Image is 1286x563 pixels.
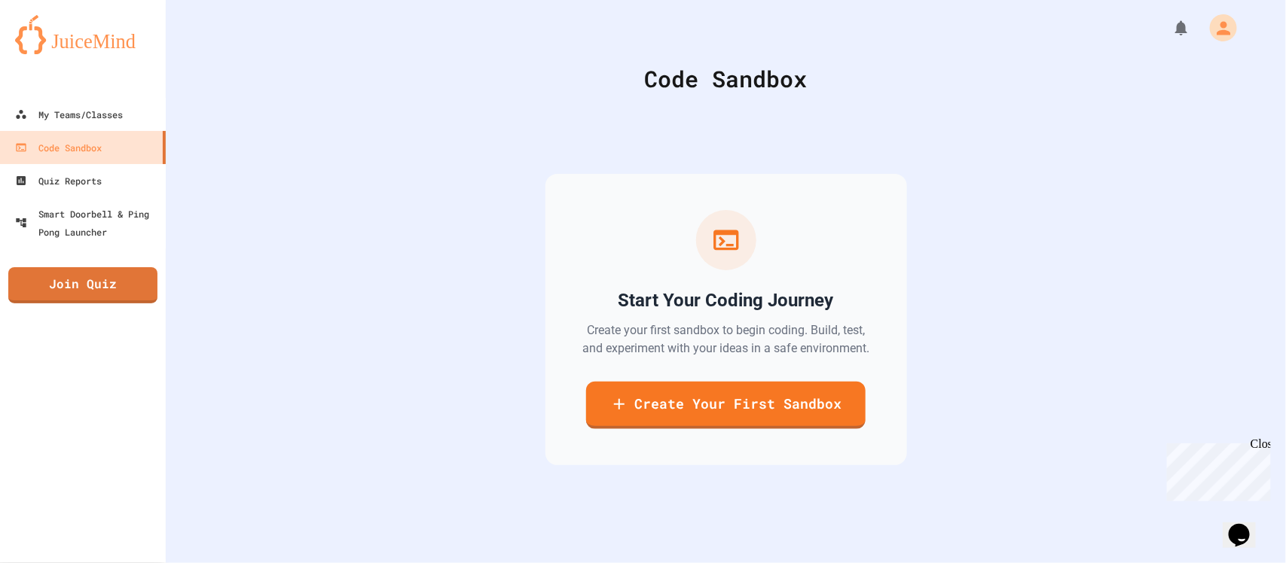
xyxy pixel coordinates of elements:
div: My Notifications [1144,15,1194,41]
div: Smart Doorbell & Ping Pong Launcher [15,205,160,241]
p: Create your first sandbox to begin coding. Build, test, and experiment with your ideas in a safe ... [582,321,871,358]
iframe: chat widget [1223,503,1271,548]
div: Chat with us now!Close [6,6,104,96]
img: logo-orange.svg [15,15,151,54]
div: Code Sandbox [203,62,1248,96]
iframe: chat widget [1161,437,1271,501]
div: Code Sandbox [15,138,102,157]
div: My Account [1194,11,1241,45]
a: Join Quiz [8,267,157,303]
a: Create Your First Sandbox [586,382,866,429]
h2: Start Your Coding Journey [619,288,834,312]
div: My Teams/Classes [15,105,123,123]
div: Quiz Reports [15,172,102,190]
